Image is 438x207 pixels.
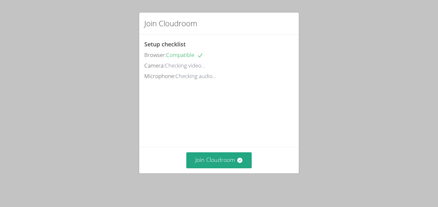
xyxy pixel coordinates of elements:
[186,152,252,168] button: Join Cloudroom
[144,51,166,59] span: Browser:
[144,40,186,48] span: Setup checklist
[144,18,197,29] h2: Join Cloudroom
[165,62,205,69] span: Checking video...
[166,51,203,59] span: Compatible
[175,72,216,80] span: Checking audio...
[144,72,175,80] span: Microphone:
[144,62,165,69] span: Camera:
